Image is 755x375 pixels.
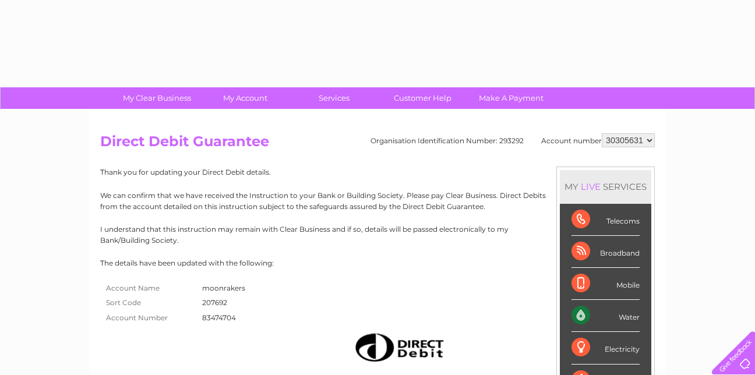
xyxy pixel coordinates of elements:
[100,167,655,178] p: Thank you for updating your Direct Debit details.
[571,268,640,300] div: Mobile
[100,257,655,268] p: The details have been updated with the following:
[345,328,451,366] img: Direct Debit image
[463,87,559,109] a: Make A Payment
[578,181,603,192] div: LIVE
[197,87,294,109] a: My Account
[100,310,199,326] th: Account Number
[286,87,382,109] a: Services
[199,295,248,310] td: 207692
[199,310,248,326] td: 83474704
[100,295,199,310] th: Sort Code
[571,300,640,332] div: Water
[375,87,471,109] a: Customer Help
[100,190,655,212] p: We can confirm that we have received the Instruction to your Bank or Building Society. Please pay...
[560,170,651,203] div: MY SERVICES
[371,133,655,147] div: Organisation Identification Number: 293292 Account number
[100,224,655,246] p: I understand that this instruction may remain with Clear Business and if so, details will be pass...
[100,133,655,155] h2: Direct Debit Guarantee
[571,236,640,268] div: Broadband
[109,87,205,109] a: My Clear Business
[571,332,640,364] div: Electricity
[571,204,640,236] div: Telecoms
[199,281,248,296] td: moonrakers
[100,281,199,296] th: Account Name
